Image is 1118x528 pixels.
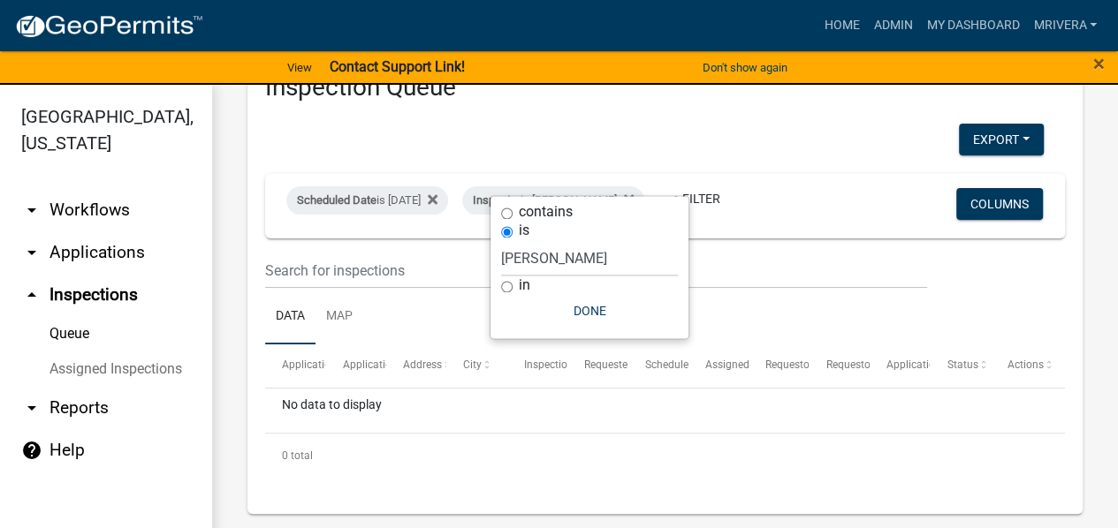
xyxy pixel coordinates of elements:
[947,358,977,371] span: Status
[286,186,448,215] div: is [DATE]
[297,193,376,207] span: Scheduled Date
[21,200,42,221] i: arrow_drop_down
[282,358,337,371] span: Application
[765,358,845,371] span: Requestor Name
[705,358,796,371] span: Assigned Inspector
[696,53,795,82] button: Don't show again
[265,344,325,387] datatable-header-cell: Application
[809,344,869,387] datatable-header-cell: Requestor Phone
[463,358,482,371] span: City
[265,434,1065,478] div: 0 total
[658,183,734,215] a: + Filter
[919,9,1026,42] a: My Dashboard
[817,9,866,42] a: Home
[462,186,644,215] div: is [PERSON_NAME]
[866,9,919,42] a: Admin
[524,358,599,371] span: Inspection Type
[749,344,809,387] datatable-header-cell: Requestor Name
[519,205,573,219] label: contains
[688,344,749,387] datatable-header-cell: Assigned Inspector
[343,358,423,371] span: Application Type
[870,344,930,387] datatable-header-cell: Application Description
[265,72,1065,102] h3: Inspection Queue
[519,278,530,292] label: in
[644,358,720,371] span: Scheduled Time
[473,193,521,207] span: Inspector
[826,358,908,371] span: Requestor Phone
[1008,358,1044,371] span: Actions
[265,289,316,345] a: Data
[280,53,319,82] a: View
[991,344,1051,387] datatable-header-cell: Actions
[930,344,990,387] datatable-header-cell: Status
[584,358,658,371] span: Requested Date
[21,397,42,419] i: arrow_drop_down
[316,289,363,345] a: Map
[21,284,42,305] i: arrow_drop_up
[265,388,1065,433] div: No data to display
[886,358,998,371] span: Application Description
[959,124,1044,155] button: Export
[330,58,465,75] strong: Contact Support Link!
[265,253,927,289] input: Search for inspections
[1093,53,1105,74] button: Close
[21,242,42,263] i: arrow_drop_down
[956,188,1043,220] button: Columns
[507,344,567,387] datatable-header-cell: Inspection Type
[1093,51,1105,76] span: ×
[446,344,506,387] datatable-header-cell: City
[519,223,529,238] label: is
[627,344,688,387] datatable-header-cell: Scheduled Time
[325,344,385,387] datatable-header-cell: Application Type
[501,295,678,327] button: Done
[386,344,446,387] datatable-header-cell: Address
[403,358,442,371] span: Address
[1026,9,1104,42] a: mrivera
[21,440,42,461] i: help
[567,344,627,387] datatable-header-cell: Requested Date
